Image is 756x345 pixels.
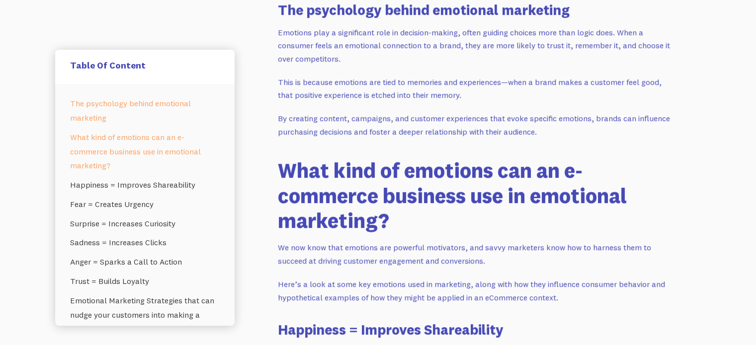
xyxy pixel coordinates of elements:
[278,320,675,339] h3: Happiness = Improves Shareability
[278,75,675,102] p: This is because emotions are tied to memories and experiences—when a brand makes a customer feel ...
[278,277,675,304] p: Here’s a look at some key emotions used in marketing, along with how they influence consumer beha...
[278,112,675,138] p: By creating content, campaigns, and customer experiences that evoke specific emotions, brands can...
[70,128,220,175] a: What kind of emotions can an e-commerce business use in emotional marketing?
[70,60,220,71] h5: Table Of Content
[70,214,220,233] a: Surprise = Increases Curiosity
[70,233,220,253] a: Sadness = Increases Clicks
[70,253,220,272] a: Anger = Sparks a Call to Action
[278,241,675,267] p: We now know that emotions are powerful motivators, and savvy marketers know how to harness them t...
[278,158,675,233] h2: What kind of emotions can an e-commerce business use in emotional marketing?
[70,291,220,339] a: Emotional Marketing Strategies that can nudge your customers into making a purchase
[70,195,220,214] a: Fear = Creates Urgency
[278,26,675,66] p: Emotions play a significant role in decision-making, often guiding choices more than logic does. ...
[70,175,220,195] a: Happiness = Improves Shareability
[70,94,220,128] a: The psychology behind emotional marketing
[70,272,220,291] a: Trust = Builds Loyalty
